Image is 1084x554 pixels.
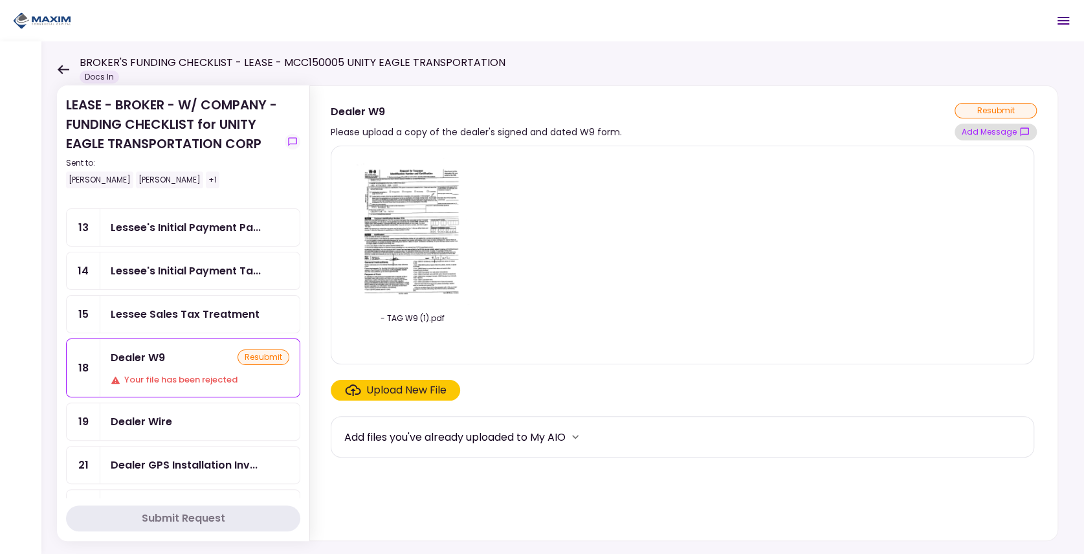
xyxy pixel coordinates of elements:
button: show-messages [955,124,1037,140]
div: Lessee's Initial Payment Paid [111,219,261,236]
a: 14Lessee's Initial Payment Tax Paid [66,252,300,290]
span: Click here to upload the required document [331,380,460,401]
button: more [566,427,585,447]
a: 27GPS #1 Installed & Pinged [66,489,300,527]
div: Please upload a copy of the dealer's signed and dated W9 form. [331,124,622,140]
div: Your file has been rejected [111,373,289,386]
div: resubmit [238,349,289,365]
div: Submit Request [142,511,225,526]
div: Upload New File [366,382,447,398]
div: Lessee's Initial Payment Tax Paid [111,263,261,279]
div: 18 [67,339,100,397]
a: 18Dealer W9resubmitYour file has been rejected [66,338,300,397]
div: Lessee Sales Tax Treatment [111,306,260,322]
div: 13 [67,209,100,246]
button: Open menu [1048,5,1079,36]
a: 13Lessee's Initial Payment Paid [66,208,300,247]
div: Dealer Wire [111,414,172,430]
div: Dealer W9 [111,349,165,366]
div: 21 [67,447,100,483]
a: 19Dealer Wire [66,403,300,441]
div: resubmit [955,103,1037,118]
a: 15Lessee Sales Tax Treatment [66,295,300,333]
div: Dealer W9 [331,104,622,120]
div: Add files you've already uploaded to My AIO [344,429,566,445]
div: LEASE - BROKER - W/ COMPANY - FUNDING CHECKLIST for UNITY EAGLE TRANSPORTATION CORP [66,95,280,188]
button: Submit Request [66,505,300,531]
button: show-messages [285,134,300,150]
div: Docs In [80,71,119,83]
div: Dealer W9Please upload a copy of the dealer's signed and dated W9 form.resubmitshow-messages- TAG... [309,85,1058,541]
div: 19 [67,403,100,440]
div: 14 [67,252,100,289]
div: - TAG W9 (1).pdf [344,313,480,324]
h1: BROKER'S FUNDING CHECKLIST - LEASE - MCC150005 UNITY EAGLE TRANSPORTATION [80,55,505,71]
div: Sent to: [66,157,280,169]
div: +1 [206,172,219,188]
div: Dealer GPS Installation Invoice [111,457,258,473]
div: 27 [67,490,100,527]
div: 15 [67,296,100,333]
a: 21Dealer GPS Installation Invoice [66,446,300,484]
div: [PERSON_NAME] [66,172,133,188]
div: [PERSON_NAME] [136,172,203,188]
img: Partner icon [13,11,71,30]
